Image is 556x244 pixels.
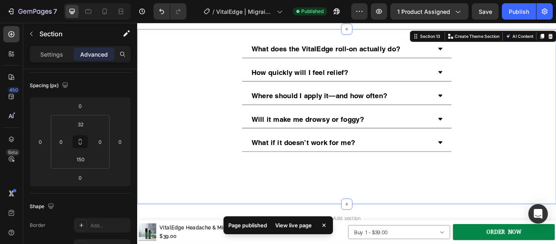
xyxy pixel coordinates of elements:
input: 0 [34,136,46,148]
input: 0px [55,136,67,148]
span: 1 product assigned [397,7,450,16]
input: 2xl [72,118,89,130]
p: Section [39,29,106,39]
p: Settings [40,50,63,59]
button: 7 [3,3,61,20]
div: Open Intercom Messenger [528,204,548,224]
div: Border [30,222,46,229]
span: Add section [225,223,264,232]
h1: VitalEdge Headache & Migraine Relief Roll-On [25,234,161,244]
div: Shape [30,201,56,212]
input: 150px [72,153,89,165]
iframe: Design area [137,23,556,244]
input: 0 [114,136,126,148]
input: 0 [72,171,88,184]
strong: Where should I apply it—and how often? [133,80,291,90]
span: Published [301,8,324,15]
span: Save [479,8,492,15]
button: Save [472,3,499,20]
input: 0px [94,136,106,148]
button: AI Content [427,11,463,20]
p: Advanced [80,50,108,59]
p: Page published [228,221,267,229]
div: 450 [8,87,20,93]
button: 1 product assigned [390,3,468,20]
button: Publish [502,3,536,20]
div: Section 13 [328,12,355,19]
span: VitalEdge | Migraine Relief Roll-On [216,7,274,16]
p: Create Theme Section [370,12,422,19]
strong: What does the VitalEdge roll-on actually do? [133,26,306,35]
div: Beta [6,149,20,156]
div: View live page [270,220,317,231]
div: Undo/Redo [153,3,186,20]
input: 0 [72,100,88,112]
span: / [212,7,215,16]
div: Publish [509,7,529,16]
strong: Will it make me drowsy or foggy? [133,108,264,117]
strong: What if it doesn’t work for me? [133,135,254,145]
div: Add... [90,222,129,229]
strong: How quickly will I feel relief? [133,53,246,63]
div: Spacing (px) [30,80,70,91]
p: 7 [53,7,57,16]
